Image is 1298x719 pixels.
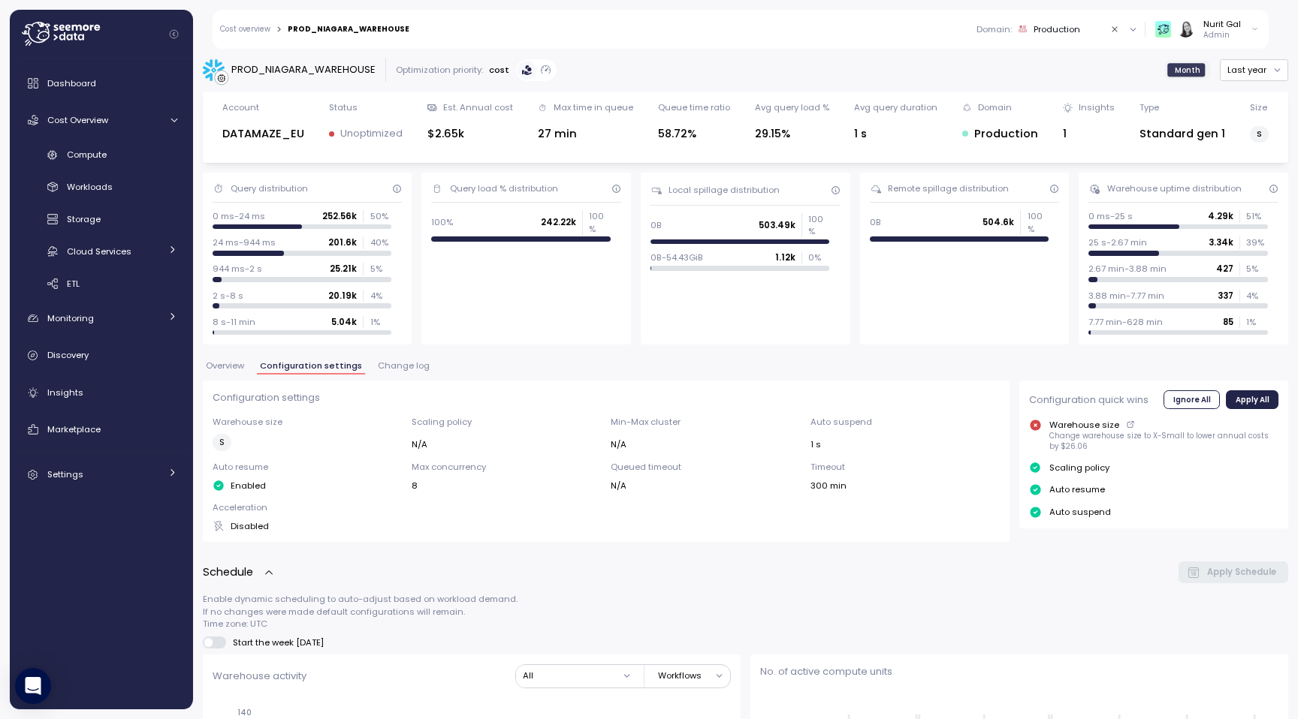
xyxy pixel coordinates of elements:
div: Insights [1079,101,1115,113]
div: 1 [1063,125,1115,143]
div: 1 s [854,125,937,143]
p: 5.04k [331,316,357,328]
div: 300 min [810,480,1000,492]
p: 85 [1223,316,1233,328]
a: Cost overview [220,26,270,33]
span: Workloads [67,181,113,193]
p: No. of active compute units [760,664,1278,679]
span: Month [1175,65,1200,76]
p: Timeout [810,461,1000,473]
button: Workflows [651,665,730,687]
p: 427 [1216,263,1233,275]
button: Clear value [1109,23,1122,36]
p: 201.6k [328,236,357,248]
img: 65f98ecb31a39d60f1f315eb.PNG [1155,21,1171,37]
div: Warehouse uptime distribution [1107,182,1242,194]
p: cost [489,64,509,76]
a: Cost Overview [16,105,187,135]
span: Apply Schedule [1207,562,1276,582]
p: Unoptimized [340,126,403,141]
div: Size [1250,101,1267,113]
span: S [219,435,225,450]
p: Queued timeout [611,461,800,473]
p: 0 ms-25 s [1088,210,1133,222]
p: Max concurrency [412,461,601,473]
a: Workloads [16,175,187,200]
a: Cloud Services [16,239,187,263]
div: PROD_NIAGARA_WAREHOUSE [231,62,376,77]
p: Auto suspend [1049,506,1111,518]
div: 1 s [810,438,1000,450]
p: 0 % [808,251,829,263]
p: 1.12k [775,251,795,263]
p: Configuration settings [213,390,1000,405]
a: Marketplace [16,414,187,444]
p: Auto resume [1049,483,1105,495]
p: Change warehouse size to X-Small to lower annual costs by $26.06 [1049,431,1278,451]
div: Nurit Gal [1203,18,1241,30]
p: Scaling policy [1049,462,1109,474]
p: 0 ms-24 ms [213,210,265,222]
p: 39 % [1246,236,1267,248]
a: ETL [16,271,187,296]
div: Domain [978,101,1012,113]
p: Acceleration [213,501,402,513]
p: 100 % [1028,210,1049,235]
p: 2 s-8 s [213,290,243,302]
p: Warehouse size [1049,419,1119,431]
p: Warehouse size [213,416,402,428]
span: Cloud Services [67,245,131,257]
span: Apply All [1236,391,1269,408]
span: Storage [67,213,101,225]
div: Optimization priority: [396,64,483,76]
div: Avg query duration [854,101,937,113]
p: 5 % [1246,263,1267,275]
p: 100 % [808,213,829,238]
div: Disabled [213,520,402,532]
button: All [516,665,638,687]
p: Schedule [203,564,253,581]
div: $2.65k [427,125,513,143]
p: 4.29k [1208,210,1233,222]
button: Apply All [1226,390,1278,408]
p: 4 % [370,290,391,302]
p: 252.56k [322,210,357,222]
p: 20.19k [328,290,357,302]
span: Compute [67,149,107,161]
div: 27 min [538,125,633,143]
a: Storage [16,207,187,232]
button: Schedule [203,564,275,581]
p: 337 [1218,290,1233,302]
p: Enable dynamic scheduling to auto-adjust based on workload demand. If no changes were made defaul... [203,593,1288,630]
span: ETL [67,278,80,290]
img: ACg8ocIVugc3DtI--ID6pffOeA5XcvoqExjdOmyrlhjOptQpqjom7zQ=s96-c [1178,21,1194,37]
p: 1 % [1246,316,1267,328]
span: Dashboard [47,77,96,89]
button: Last year [1220,59,1288,81]
p: Auto suspend [810,416,1000,428]
div: Query load % distribution [450,182,558,194]
p: 25.21k [330,263,357,275]
p: 5 % [370,263,391,275]
p: Warehouse activity [213,669,306,684]
div: Type [1140,101,1159,113]
div: Est. Annual cost [443,101,513,113]
tspan: 140 [237,708,252,717]
span: Ignore All [1173,391,1211,408]
p: Admin [1203,30,1241,41]
p: 40 % [370,236,391,248]
div: Remote spillage distribution [888,182,1009,194]
div: > [276,25,282,35]
span: Monitoring [47,312,94,324]
div: 8 [412,480,601,492]
p: 100 % [589,210,610,235]
span: Configuration settings [260,362,362,370]
div: Queue time ratio [658,101,730,113]
div: Query distribution [231,182,308,194]
span: Settings [47,468,83,480]
p: 8 s-11 min [213,316,255,328]
div: Enabled [213,480,402,492]
p: Configuration quick wins [1029,393,1149,408]
p: 25 s-2.67 min [1088,236,1147,248]
a: Discovery [16,341,187,371]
